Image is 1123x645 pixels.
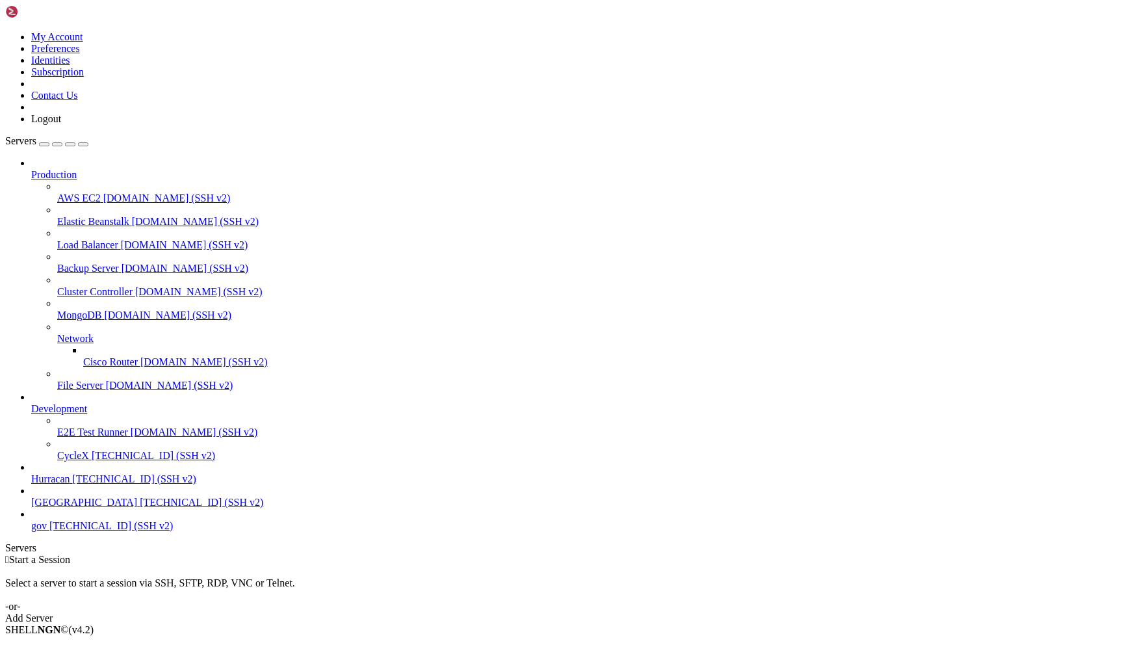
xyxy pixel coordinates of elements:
[5,566,1118,612] div: Select a server to start a session via SSH, SFTP, RDP, VNC or Telnet. -or-
[5,554,9,565] span: 
[31,43,80,54] a: Preferences
[31,66,84,77] a: Subscription
[31,462,1118,485] li: Hurracan [TECHNICAL_ID] (SSH v2)
[5,5,80,18] img: Shellngn
[140,497,263,508] span: [TECHNICAL_ID] (SSH v2)
[5,624,94,635] span: SHELL ©
[9,554,70,565] span: Start a Session
[57,181,1118,204] li: AWS EC2 [DOMAIN_NAME] (SSH v2)
[31,90,78,101] a: Contact Us
[57,427,1118,438] a: E2E Test Runner [DOMAIN_NAME] (SSH v2)
[83,356,1118,368] a: Cisco Router [DOMAIN_NAME] (SSH v2)
[5,135,36,146] span: Servers
[57,309,1118,321] a: MongoDB [DOMAIN_NAME] (SSH v2)
[135,286,263,297] span: [DOMAIN_NAME] (SSH v2)
[31,497,1118,508] a: [GEOGRAPHIC_DATA] [TECHNICAL_ID] (SSH v2)
[5,542,1118,554] div: Servers
[31,403,1118,415] a: Development
[57,427,128,438] span: E2E Test Runner
[57,216,129,227] span: Elastic Beanstalk
[106,380,233,391] span: [DOMAIN_NAME] (SSH v2)
[131,427,258,438] span: [DOMAIN_NAME] (SSH v2)
[57,239,1118,251] a: Load Balancer [DOMAIN_NAME] (SSH v2)
[31,169,77,180] span: Production
[31,473,70,484] span: Hurracan
[57,239,118,250] span: Load Balancer
[57,380,1118,391] a: File Server [DOMAIN_NAME] (SSH v2)
[57,450,1118,462] a: CycleX [TECHNICAL_ID] (SSH v2)
[57,251,1118,274] li: Backup Server [DOMAIN_NAME] (SSH v2)
[57,263,1118,274] a: Backup Server [DOMAIN_NAME] (SSH v2)
[57,380,103,391] span: File Server
[31,157,1118,391] li: Production
[31,497,137,508] span: [GEOGRAPHIC_DATA]
[31,485,1118,508] li: [GEOGRAPHIC_DATA] [TECHNICAL_ID] (SSH v2)
[57,263,119,274] span: Backup Server
[140,356,268,367] span: [DOMAIN_NAME] (SSH v2)
[57,216,1118,228] a: Elastic Beanstalk [DOMAIN_NAME] (SSH v2)
[57,286,1118,298] a: Cluster Controller [DOMAIN_NAME] (SSH v2)
[103,192,231,204] span: [DOMAIN_NAME] (SSH v2)
[92,450,215,461] span: [TECHNICAL_ID] (SSH v2)
[5,612,1118,624] div: Add Server
[31,508,1118,532] li: gov [TECHNICAL_ID] (SSH v2)
[83,345,1118,368] li: Cisco Router [DOMAIN_NAME] (SSH v2)
[121,239,248,250] span: [DOMAIN_NAME] (SSH v2)
[57,321,1118,368] li: Network
[31,403,87,414] span: Development
[83,356,138,367] span: Cisco Router
[57,368,1118,391] li: File Server [DOMAIN_NAME] (SSH v2)
[57,415,1118,438] li: E2E Test Runner [DOMAIN_NAME] (SSH v2)
[31,31,83,42] a: My Account
[31,391,1118,462] li: Development
[73,473,196,484] span: [TECHNICAL_ID] (SSH v2)
[132,216,259,227] span: [DOMAIN_NAME] (SSH v2)
[57,274,1118,298] li: Cluster Controller [DOMAIN_NAME] (SSH v2)
[57,333,94,344] span: Network
[57,298,1118,321] li: MongoDB [DOMAIN_NAME] (SSH v2)
[5,135,88,146] a: Servers
[57,450,89,461] span: CycleX
[57,333,1118,345] a: Network
[57,228,1118,251] li: Load Balancer [DOMAIN_NAME] (SSH v2)
[57,192,101,204] span: AWS EC2
[31,113,61,124] a: Logout
[57,438,1118,462] li: CycleX [TECHNICAL_ID] (SSH v2)
[31,520,1118,532] a: gov [TECHNICAL_ID] (SSH v2)
[57,204,1118,228] li: Elastic Beanstalk [DOMAIN_NAME] (SSH v2)
[38,624,61,635] b: NGN
[104,309,231,321] span: [DOMAIN_NAME] (SSH v2)
[57,286,133,297] span: Cluster Controller
[49,520,173,531] span: [TECHNICAL_ID] (SSH v2)
[69,624,94,635] span: 4.2.0
[57,309,101,321] span: MongoDB
[31,520,47,531] span: gov
[31,55,70,66] a: Identities
[122,263,249,274] span: [DOMAIN_NAME] (SSH v2)
[31,169,1118,181] a: Production
[57,192,1118,204] a: AWS EC2 [DOMAIN_NAME] (SSH v2)
[31,473,1118,485] a: Hurracan [TECHNICAL_ID] (SSH v2)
